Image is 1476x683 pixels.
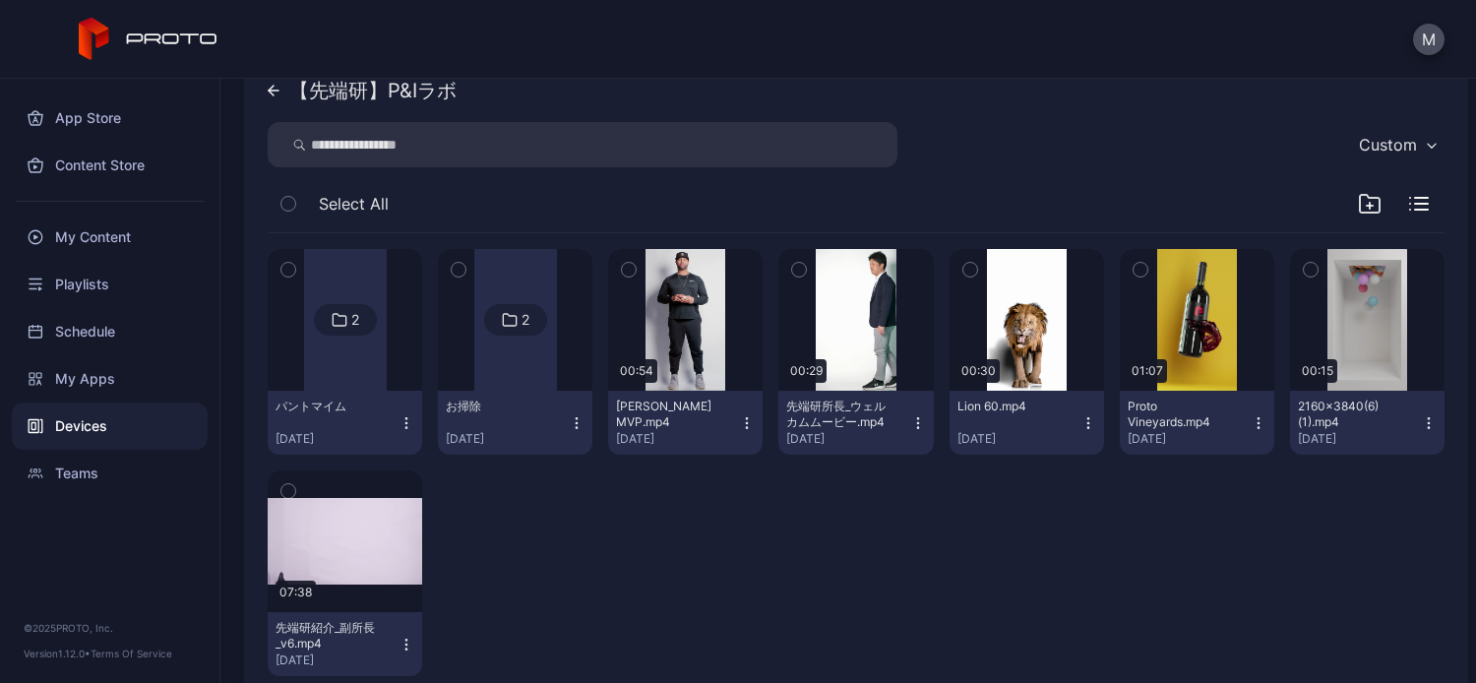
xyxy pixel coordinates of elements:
[268,612,422,676] button: 先端研紹介_副所長_v6.mp4[DATE]
[276,652,399,668] div: [DATE]
[319,192,389,216] span: Select All
[438,391,592,455] button: お掃除[DATE]
[12,450,208,497] a: Teams
[608,391,763,455] button: [PERSON_NAME] MVP.mp4[DATE]
[616,431,739,447] div: [DATE]
[91,648,172,659] a: Terms Of Service
[1290,391,1445,455] button: 2160×3840(6)(1).mp4[DATE]
[276,399,384,414] div: パントマイム
[616,399,724,430] div: Albert Pujols MVP.mp4
[786,431,909,447] div: [DATE]
[12,355,208,403] a: My Apps
[276,620,384,652] div: 先端研紹介_副所長_v6.mp4
[276,431,399,447] div: [DATE]
[957,431,1080,447] div: [DATE]
[446,431,569,447] div: [DATE]
[786,399,894,430] div: 先端研所長_ウェルカムムービー.mp4
[351,311,359,329] div: 2
[1359,135,1417,155] div: Custom
[1128,399,1236,430] div: Proto Vineyards.mp4
[12,308,208,355] a: Schedule
[1349,122,1445,167] button: Custom
[12,214,208,261] a: My Content
[24,648,91,659] span: Version 1.12.0 •
[268,391,422,455] button: パントマイム[DATE]
[957,399,1066,414] div: Lion 60.mp4
[12,142,208,189] a: Content Store
[1128,431,1251,447] div: [DATE]
[1120,391,1274,455] button: Proto Vineyards.mp4[DATE]
[1298,431,1421,447] div: [DATE]
[1298,399,1406,430] div: 2160×3840(6)(1).mp4
[24,620,196,636] div: © 2025 PROTO, Inc.
[950,391,1104,455] button: Lion 60.mp4[DATE]
[12,403,208,450] a: Devices
[522,311,529,329] div: 2
[778,391,933,455] button: 先端研所長_ウェルカムムービー.mp4[DATE]
[289,81,457,100] div: 【先端研】P&Iラボ
[12,261,208,308] a: Playlists
[1413,24,1445,55] button: M
[12,94,208,142] a: App Store
[446,399,554,414] div: お掃除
